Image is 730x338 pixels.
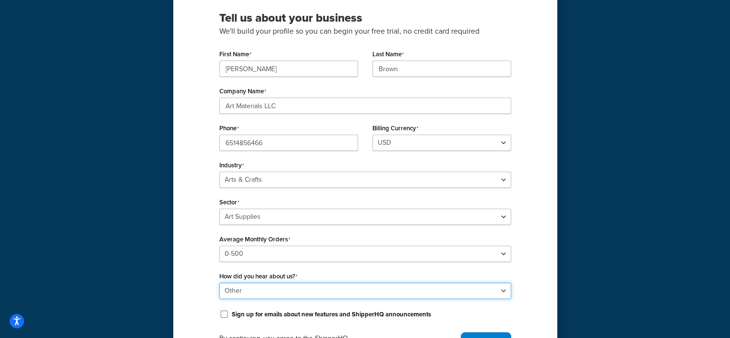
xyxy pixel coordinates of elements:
p: We'll build your profile so you can begin your free trial, no credit card required [219,25,511,38]
label: Industry [219,162,244,169]
label: Phone [219,125,239,132]
label: First Name [219,50,251,58]
label: Billing Currency [372,125,419,132]
label: How did you hear about us? [219,273,298,280]
label: Last Name [372,50,404,58]
label: Sector [219,199,239,206]
label: Company Name [219,88,266,95]
h3: Tell us about your business [219,11,511,25]
label: Average Monthly Orders [219,236,290,243]
label: Sign up for emails about new features and ShipperHQ announcements [232,310,431,319]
